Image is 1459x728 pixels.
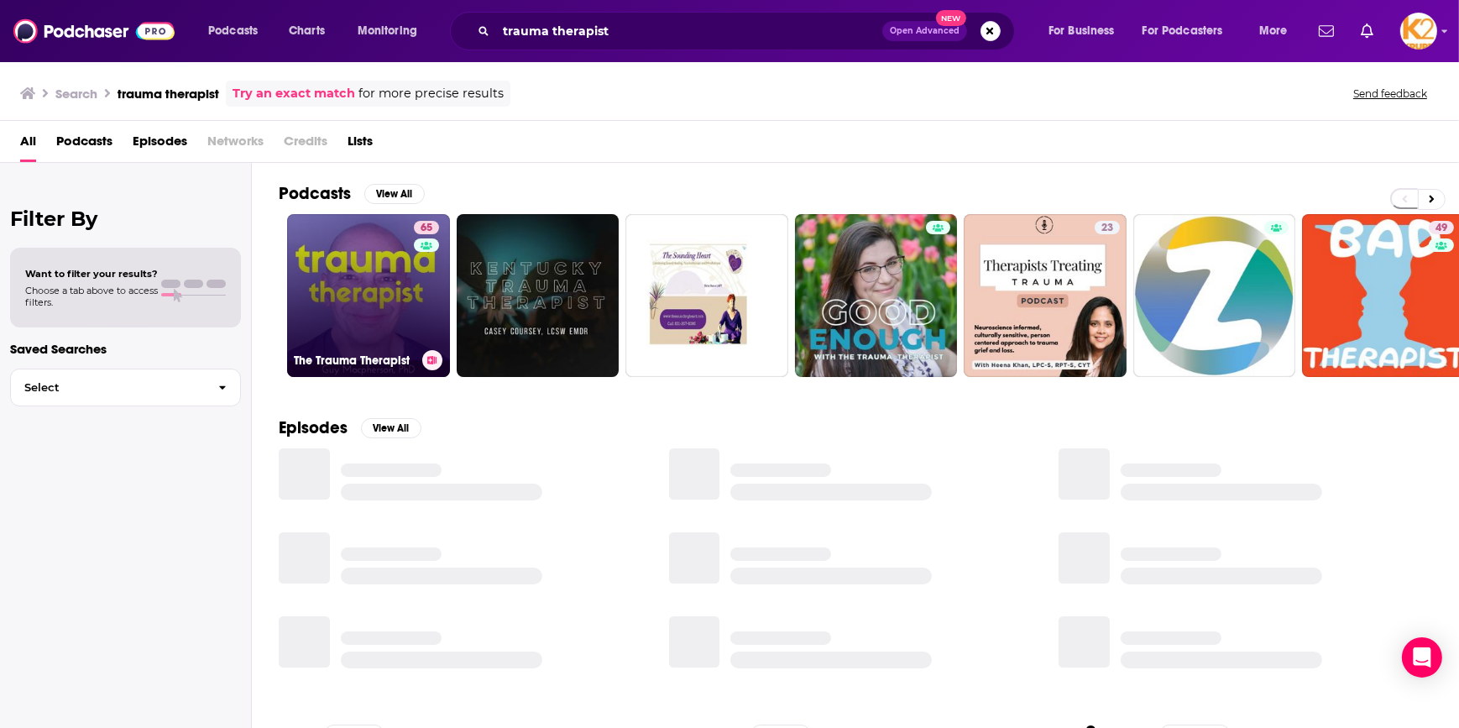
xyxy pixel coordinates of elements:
span: Monitoring [358,19,417,43]
span: For Business [1048,19,1115,43]
a: Lists [348,128,373,162]
img: User Profile [1400,13,1437,50]
button: View All [364,184,425,204]
span: Open Advanced [890,27,960,35]
span: 49 [1435,220,1447,237]
button: View All [361,418,421,438]
span: Want to filter your results? [25,268,158,280]
span: for more precise results [358,84,504,103]
a: All [20,128,36,162]
a: Try an exact match [233,84,355,103]
h2: Episodes [279,417,348,438]
a: PodcastsView All [279,183,425,204]
h3: The Trauma Therapist [294,354,416,368]
button: open menu [1037,18,1136,45]
a: Podcasts [56,128,112,162]
a: Episodes [133,128,187,162]
button: open menu [1132,18,1247,45]
a: 65The Trauma Therapist [287,214,450,377]
span: 23 [1101,220,1113,237]
span: Select [11,382,205,393]
h3: Search [55,86,97,102]
a: 23 [1095,221,1120,234]
span: Charts [289,19,325,43]
a: Show notifications dropdown [1312,17,1341,45]
span: Logged in as K2Krupp [1400,13,1437,50]
span: Podcasts [208,19,258,43]
div: Search podcasts, credits, & more... [466,12,1031,50]
span: Networks [207,128,264,162]
a: 65 [414,221,439,234]
h2: Podcasts [279,183,351,204]
span: 65 [421,220,432,237]
button: open menu [196,18,280,45]
button: Select [10,369,241,406]
input: Search podcasts, credits, & more... [496,18,882,45]
div: Open Intercom Messenger [1402,637,1442,678]
span: More [1259,19,1288,43]
button: open menu [346,18,439,45]
p: Saved Searches [10,341,241,357]
a: EpisodesView All [279,417,421,438]
a: 49 [1429,221,1454,234]
h3: trauma therapist [118,86,219,102]
span: New [936,10,966,26]
button: Show profile menu [1400,13,1437,50]
h2: Filter By [10,207,241,231]
span: For Podcasters [1143,19,1223,43]
span: Credits [284,128,327,162]
a: Charts [278,18,335,45]
img: Podchaser - Follow, Share and Rate Podcasts [13,15,175,47]
button: Send feedback [1348,86,1432,101]
button: Open AdvancedNew [882,21,967,41]
span: Choose a tab above to access filters. [25,285,158,308]
button: open menu [1247,18,1309,45]
a: 23 [964,214,1127,377]
a: Show notifications dropdown [1354,17,1380,45]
